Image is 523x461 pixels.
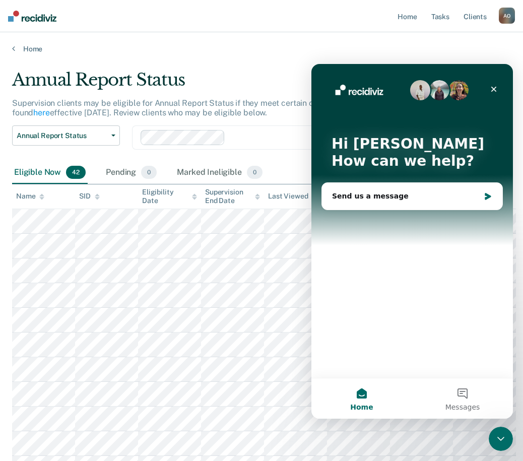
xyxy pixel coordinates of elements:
div: Name [16,192,44,201]
p: Supervision clients may be eligible for Annual Report Status if they meet certain criteria. The o... [12,98,447,117]
div: Marked Ineligible0 [175,162,265,184]
span: 0 [141,166,157,179]
div: Eligibility Date [142,188,197,205]
span: 42 [66,166,86,179]
a: here [33,108,49,117]
div: Supervision End Date [205,188,260,205]
span: 0 [247,166,263,179]
div: Annual Report Status [12,70,483,98]
div: A O [499,8,515,24]
iframe: Intercom live chat [311,64,513,419]
iframe: Intercom live chat [489,427,513,451]
span: Annual Report Status [17,131,107,140]
div: SID [79,192,100,201]
button: AO [499,8,515,24]
img: Recidiviz [8,11,56,22]
div: Eligible Now42 [12,162,88,184]
a: Home [12,44,511,53]
div: Pending0 [104,162,159,184]
div: Last Viewed [268,192,317,201]
button: Annual Report Status [12,125,120,146]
